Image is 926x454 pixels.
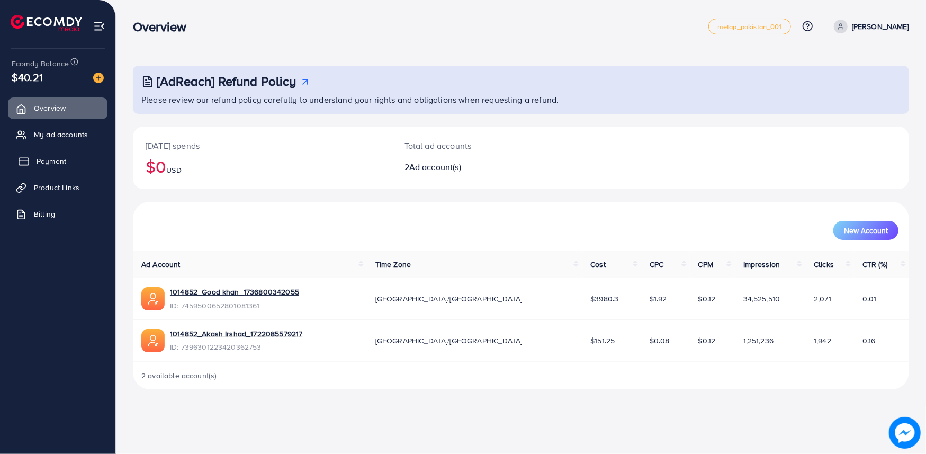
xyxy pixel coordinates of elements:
span: 34,525,510 [743,293,780,304]
span: Product Links [34,182,79,193]
span: Impression [743,259,780,270]
a: 1014852_Akash Irshad_1722085579217 [170,328,302,339]
span: $0.12 [698,293,716,304]
span: $0.12 [698,335,716,346]
span: CTR (%) [862,259,887,270]
span: Billing [34,209,55,219]
span: $40.21 [12,69,43,85]
h2: 2 [404,162,573,172]
button: New Account [833,221,898,240]
span: New Account [844,227,888,234]
img: ic-ads-acc.e4c84228.svg [141,329,165,352]
h2: $0 [146,156,379,176]
p: [PERSON_NAME] [852,20,909,33]
a: Overview [8,97,107,119]
img: ic-ads-acc.e4c84228.svg [141,287,165,310]
span: ID: 7396301223420362753 [170,342,302,352]
img: image [93,73,104,83]
a: Product Links [8,177,107,198]
img: image [889,417,921,449]
a: 1014852_Good khan_1736800342055 [170,287,299,297]
p: Total ad accounts [404,139,573,152]
span: Clicks [814,259,834,270]
span: 0.16 [862,335,876,346]
span: $0.08 [650,335,670,346]
span: Ad account(s) [409,161,461,173]
span: 1,942 [814,335,831,346]
span: 0.01 [862,293,877,304]
img: menu [93,20,105,32]
span: Overview [34,103,66,113]
span: $3980.3 [590,293,618,304]
span: USD [166,165,181,175]
span: My ad accounts [34,129,88,140]
a: metap_pakistan_001 [708,19,791,34]
span: ID: 7459500652801081361 [170,300,299,311]
span: metap_pakistan_001 [717,23,782,30]
a: Payment [8,150,107,172]
span: 1,251,236 [743,335,774,346]
span: Ecomdy Balance [12,58,69,69]
h3: Overview [133,19,195,34]
span: [GEOGRAPHIC_DATA]/[GEOGRAPHIC_DATA] [375,293,523,304]
span: Ad Account [141,259,181,270]
h3: [AdReach] Refund Policy [157,74,296,89]
span: $151.25 [590,335,615,346]
img: logo [11,15,82,31]
span: $1.92 [650,293,667,304]
p: [DATE] spends [146,139,379,152]
span: Time Zone [375,259,411,270]
a: My ad accounts [8,124,107,145]
a: [PERSON_NAME] [830,20,909,33]
span: [GEOGRAPHIC_DATA]/[GEOGRAPHIC_DATA] [375,335,523,346]
span: 2 available account(s) [141,370,217,381]
span: Cost [590,259,606,270]
span: CPC [650,259,663,270]
a: Billing [8,203,107,225]
span: CPM [698,259,713,270]
span: Payment [37,156,66,166]
p: Please review our refund policy carefully to understand your rights and obligations when requesti... [141,93,903,106]
span: 2,071 [814,293,831,304]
